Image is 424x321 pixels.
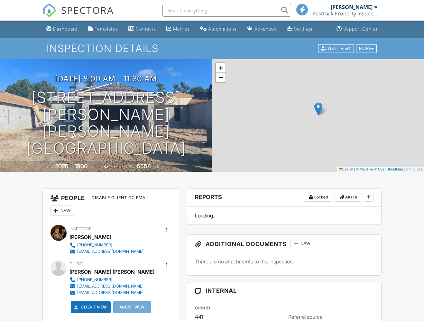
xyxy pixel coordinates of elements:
[374,167,422,171] a: © OpenStreetMap contributors
[195,258,373,265] p: There are no attachments to this inspection.
[331,4,373,10] div: [PERSON_NAME]
[69,226,92,231] span: Inspector
[69,267,154,277] div: [PERSON_NAME] [PERSON_NAME]
[208,26,237,32] div: Automations
[77,290,143,295] div: [EMAIL_ADDRESS][DOMAIN_NAME]
[313,10,377,17] div: Fastrack Property Inspections LLC
[95,26,118,32] div: Templates
[51,206,74,216] div: New
[195,305,210,311] label: Order ID
[187,235,381,253] h3: Additional Documents
[285,23,315,35] a: Settings
[244,23,280,35] a: Advanced
[69,283,149,289] a: [EMAIL_ADDRESS][DOMAIN_NAME]
[69,261,83,266] span: Client
[10,89,202,157] h1: [STREET_ADDRESS][PERSON_NAME] [PERSON_NAME][GEOGRAPHIC_DATA]
[69,232,111,242] div: [PERSON_NAME]
[122,164,136,169] span: Lot Size
[109,164,116,169] span: slab
[75,163,88,170] div: 1900
[126,23,159,35] a: Contacts
[77,277,112,282] div: [PHONE_NUMBER]
[88,164,97,169] span: sq. ft.
[55,163,69,170] div: 2025
[356,167,373,171] a: © MapTiler
[152,164,160,169] span: sq.ft.
[219,64,223,72] span: +
[294,26,313,32] div: Settings
[164,23,192,35] a: Metrics
[173,26,190,32] div: Metrics
[42,9,114,22] a: SPECTORA
[69,277,149,283] a: [PHONE_NUMBER]
[290,239,314,249] div: New
[77,284,143,289] div: [EMAIL_ADDRESS][DOMAIN_NAME]
[216,73,226,82] a: Zoom out
[85,23,121,35] a: Templates
[187,282,381,299] h3: Internal
[137,163,151,170] div: 6554
[219,73,223,81] span: −
[43,189,179,220] h3: People
[89,193,152,203] div: Disable Client CC Email
[42,3,57,17] img: The Best Home Inspection Software - Spectora
[47,164,54,169] span: Built
[73,304,107,310] a: Client View
[334,23,380,35] a: Support Center
[318,46,355,50] a: Client View
[55,74,157,83] h3: [DATE] 8:00 am - 11:30 am
[198,23,239,35] a: Automations (Basic)
[69,289,149,296] a: [EMAIL_ADDRESS][DOMAIN_NAME]
[47,43,378,54] h1: Inspection Details
[136,26,156,32] div: Contacts
[354,167,355,171] span: |
[288,313,323,320] label: Referral source
[53,26,78,32] div: Dashboard
[343,26,378,32] div: Support Center
[61,3,114,17] span: SPECTORA
[69,248,143,255] a: [EMAIL_ADDRESS][DOMAIN_NAME]
[77,243,112,248] div: [PHONE_NUMBER]
[318,44,354,53] div: Client View
[77,249,143,254] div: [EMAIL_ADDRESS][DOMAIN_NAME]
[254,26,277,32] div: Advanced
[69,242,143,248] a: [PHONE_NUMBER]
[44,23,80,35] a: Dashboard
[314,102,322,115] img: Marker
[339,167,353,171] a: Leaflet
[216,63,226,73] a: Zoom in
[162,4,291,17] input: Search everything...
[356,44,377,53] div: More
